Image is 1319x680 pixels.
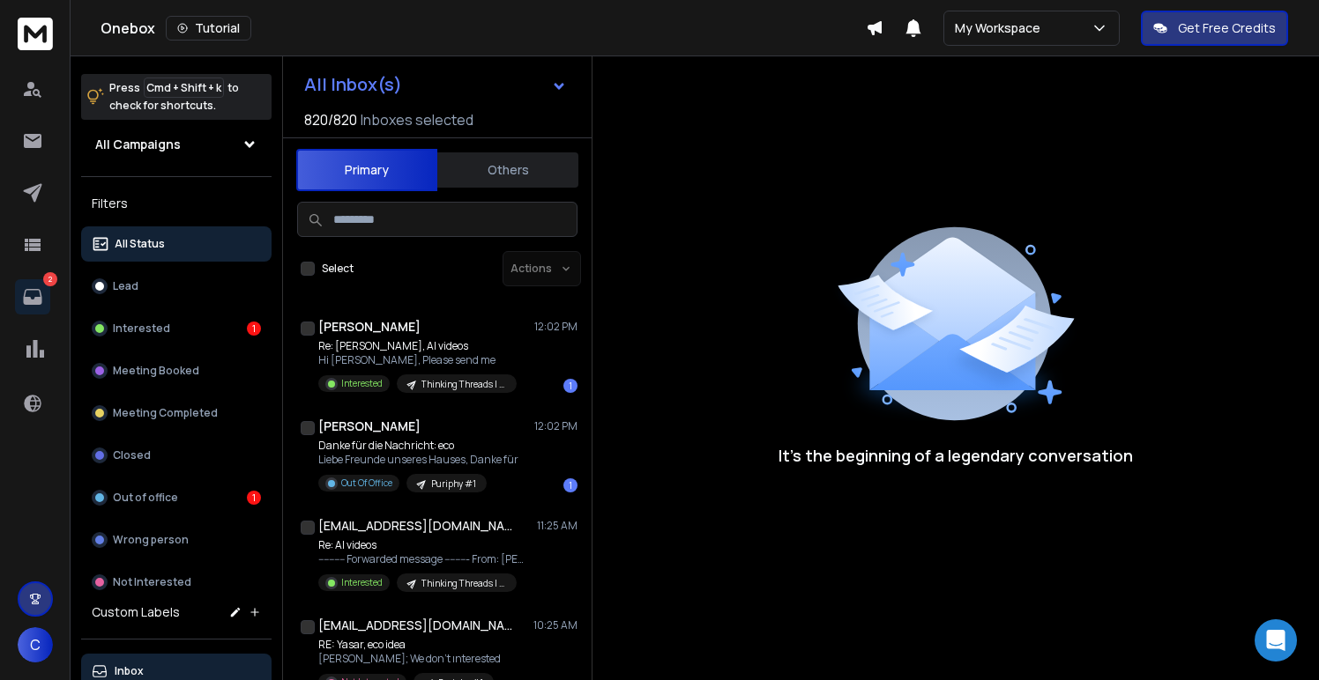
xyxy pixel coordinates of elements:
[318,617,512,634] h1: [EMAIL_ADDRESS][DOMAIN_NAME]
[534,419,578,433] p: 12:02 PM
[421,577,506,590] p: Thinking Threads | AI Video | #1 | [GEOGRAPHIC_DATA]
[81,480,272,515] button: Out of office1
[101,16,866,41] div: Onebox
[18,627,53,662] button: C
[113,448,151,462] p: Closed
[1255,619,1297,662] div: Open Intercom Messenger
[361,109,473,130] h3: Inboxes selected
[431,477,476,491] p: Puriphy #1
[43,272,57,286] p: 2
[779,443,1133,468] p: It’s the beginning of a legendary conversation
[318,638,501,652] p: RE: Yasar, eco idea
[318,453,518,467] p: Liebe Freunde unseres Hauses, Danke für
[563,478,578,492] div: 1
[113,279,138,293] p: Lead
[304,109,357,130] span: 820 / 820
[563,379,578,393] div: 1
[113,364,199,378] p: Meeting Booked
[247,322,261,336] div: 1
[115,664,144,678] p: Inbox
[296,149,437,191] button: Primary
[81,522,272,558] button: Wrong person
[81,565,272,600] button: Not Interested
[421,378,506,391] p: Thinking Threads | AI Video | #1 | [GEOGRAPHIC_DATA]
[318,353,517,367] p: Hi [PERSON_NAME], Please send me
[318,418,421,435] h1: [PERSON_NAME]
[113,533,189,547] p: Wrong person
[290,67,581,102] button: All Inbox(s)
[341,377,383,390] p: Interested
[1178,19,1276,37] p: Get Free Credits
[341,477,392,490] p: Out Of Office
[537,519,578,533] p: 11:25 AM
[318,538,530,552] p: Re: AI videos
[318,652,501,666] p: [PERSON_NAME]; We don't ınterested
[318,552,530,566] p: ---------- Forwarded message --------- From: [PERSON_NAME]
[304,76,402,93] h1: All Inbox(s)
[166,16,251,41] button: Tutorial
[534,320,578,334] p: 12:02 PM
[437,151,578,189] button: Others
[95,136,181,153] h1: All Campaigns
[144,78,224,98] span: Cmd + Shift + k
[1141,11,1288,46] button: Get Free Credits
[81,127,272,162] button: All Campaigns
[318,439,518,453] p: Danke für die Nachricht: eco
[322,262,354,276] label: Select
[318,339,517,353] p: Re: [PERSON_NAME], AI videos
[533,618,578,632] p: 10:25 AM
[81,191,272,216] h3: Filters
[341,576,383,589] p: Interested
[318,517,512,535] h1: [EMAIL_ADDRESS][DOMAIN_NAME]
[81,226,272,262] button: All Status
[15,279,50,314] a: 2
[115,237,165,251] p: All Status
[81,269,272,304] button: Lead
[113,491,178,505] p: Out of office
[955,19,1047,37] p: My Workspace
[113,575,191,589] p: Not Interested
[109,79,239,115] p: Press to check for shortcuts.
[81,311,272,346] button: Interested1
[247,491,261,505] div: 1
[81,353,272,388] button: Meeting Booked
[113,406,218,420] p: Meeting Completed
[113,322,170,336] p: Interested
[92,603,180,621] h3: Custom Labels
[81,395,272,431] button: Meeting Completed
[81,438,272,473] button: Closed
[318,318,421,336] h1: [PERSON_NAME]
